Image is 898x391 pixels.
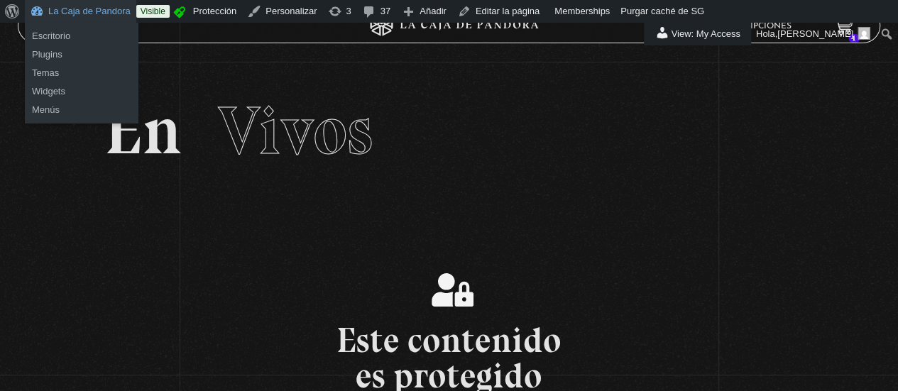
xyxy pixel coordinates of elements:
[218,90,373,171] span: Vivos
[777,28,853,39] span: [PERSON_NAME]
[751,23,876,45] a: Hola,
[25,27,138,45] a: Escritorio
[651,23,743,45] span: View: My Access
[25,60,138,123] ul: La Caja de Pandora
[136,5,170,18] a: Visible
[25,101,138,119] a: Menús
[25,64,138,82] a: Temas
[25,82,138,101] a: Widgets
[25,23,138,68] ul: La Caja de Pandora
[25,45,138,64] a: Plugins
[104,97,794,165] h2: En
